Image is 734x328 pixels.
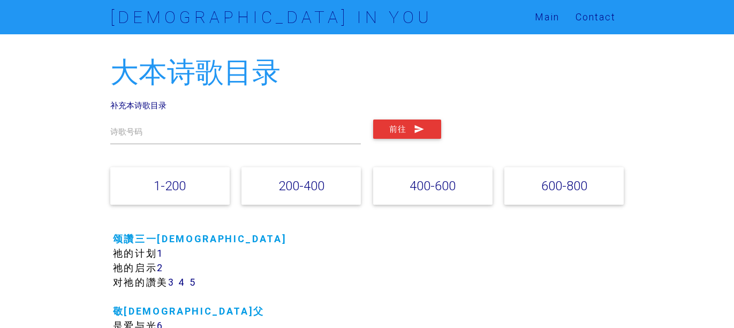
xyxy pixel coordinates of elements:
a: 4 [178,276,186,288]
a: 5 [190,276,196,288]
a: 1-200 [154,178,186,193]
a: 200-400 [278,178,324,193]
a: 颂讚三一[DEMOGRAPHIC_DATA] [113,233,287,245]
h2: 大本诗歌目录 [110,57,624,88]
a: 2 [157,262,164,274]
a: 敬[DEMOGRAPHIC_DATA]父 [113,305,264,317]
a: 1 [157,247,164,259]
a: 600-800 [541,178,587,193]
label: 诗歌号码 [110,126,142,138]
iframe: Chat [688,280,726,320]
a: 400-600 [410,178,456,193]
a: 3 [168,276,175,288]
a: 补充本诗歌目录 [110,100,167,110]
button: 前往 [373,120,441,139]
